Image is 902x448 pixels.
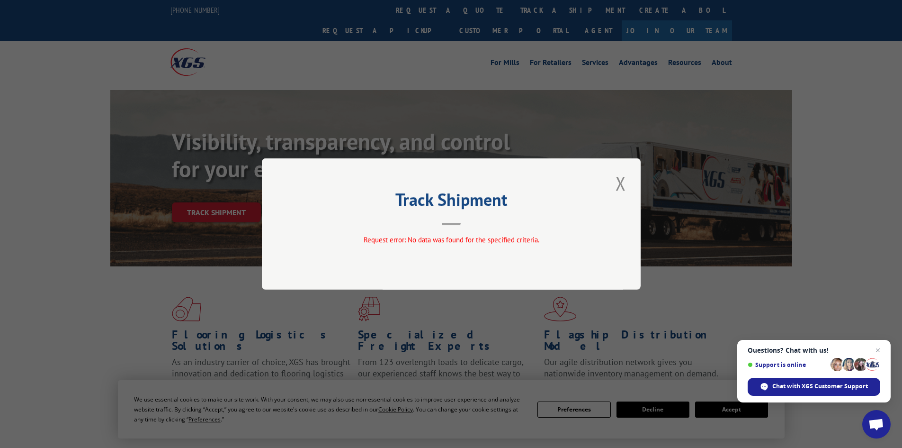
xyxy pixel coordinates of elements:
[748,378,880,396] span: Chat with XGS Customer Support
[613,170,629,196] button: Close modal
[862,410,891,439] a: Open chat
[748,361,827,368] span: Support is online
[309,193,593,211] h2: Track Shipment
[363,235,539,244] span: Request error: No data was found for the specified criteria.
[772,382,868,391] span: Chat with XGS Customer Support
[748,347,880,354] span: Questions? Chat with us!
